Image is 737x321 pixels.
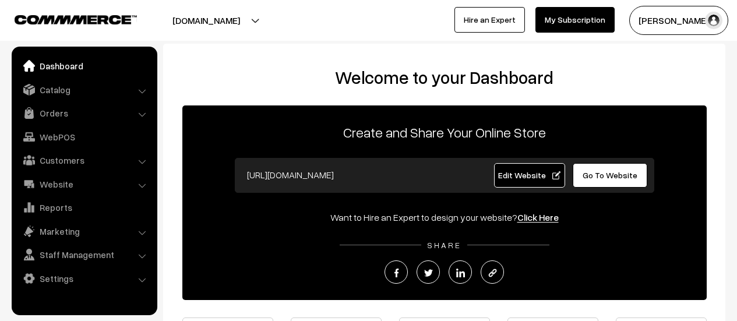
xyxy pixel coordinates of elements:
[705,12,722,29] img: user
[15,174,153,195] a: Website
[15,244,153,265] a: Staff Management
[175,67,714,88] h2: Welcome to your Dashboard
[15,15,137,24] img: COMMMERCE
[15,150,153,171] a: Customers
[517,211,559,223] a: Click Here
[15,79,153,100] a: Catalog
[535,7,615,33] a: My Subscription
[421,240,467,250] span: SHARE
[15,268,153,289] a: Settings
[583,170,637,180] span: Go To Website
[15,126,153,147] a: WebPOS
[15,221,153,242] a: Marketing
[182,210,707,224] div: Want to Hire an Expert to design your website?
[494,163,565,188] a: Edit Website
[629,6,728,35] button: [PERSON_NAME]
[15,197,153,218] a: Reports
[132,6,281,35] button: [DOMAIN_NAME]
[454,7,525,33] a: Hire an Expert
[15,12,117,26] a: COMMMERCE
[498,170,560,180] span: Edit Website
[15,55,153,76] a: Dashboard
[182,122,707,143] p: Create and Share Your Online Store
[15,103,153,124] a: Orders
[573,163,648,188] a: Go To Website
